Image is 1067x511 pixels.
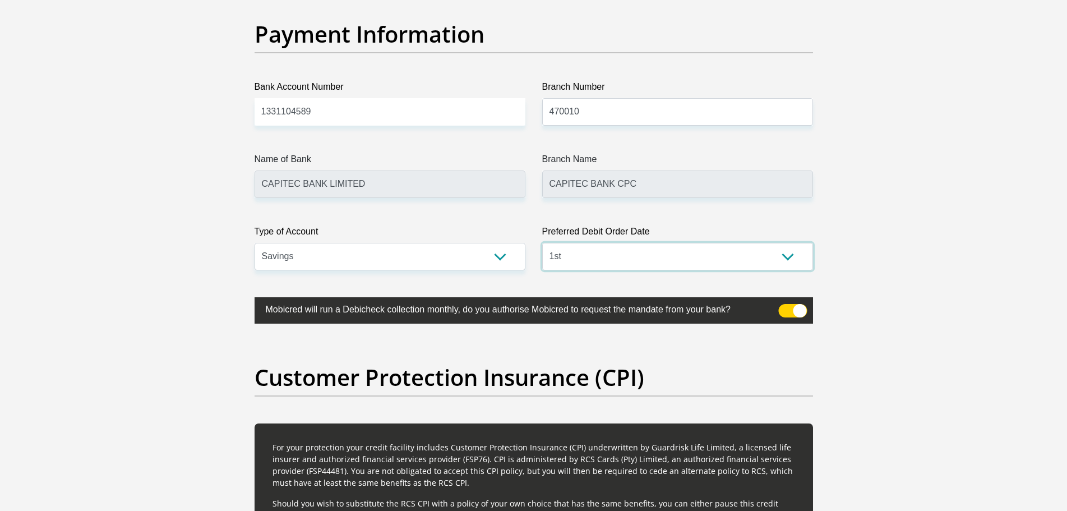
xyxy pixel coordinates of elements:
p: For your protection your credit facility includes Customer Protection Insurance (CPI) underwritte... [272,441,795,489]
label: Preferred Debit Order Date [542,225,813,243]
label: Type of Account [255,225,525,243]
input: Name of Bank [255,171,525,198]
label: Mobicred will run a Debicheck collection monthly, do you authorise Mobicred to request the mandat... [255,297,757,319]
label: Bank Account Number [255,80,525,98]
label: Branch Number [542,80,813,98]
label: Branch Name [542,153,813,171]
input: Branch Number [542,98,813,126]
label: Name of Bank [255,153,525,171]
input: Bank Account Number [255,98,525,126]
h2: Customer Protection Insurance (CPI) [255,364,813,391]
input: Branch Name [542,171,813,198]
h2: Payment Information [255,21,813,48]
